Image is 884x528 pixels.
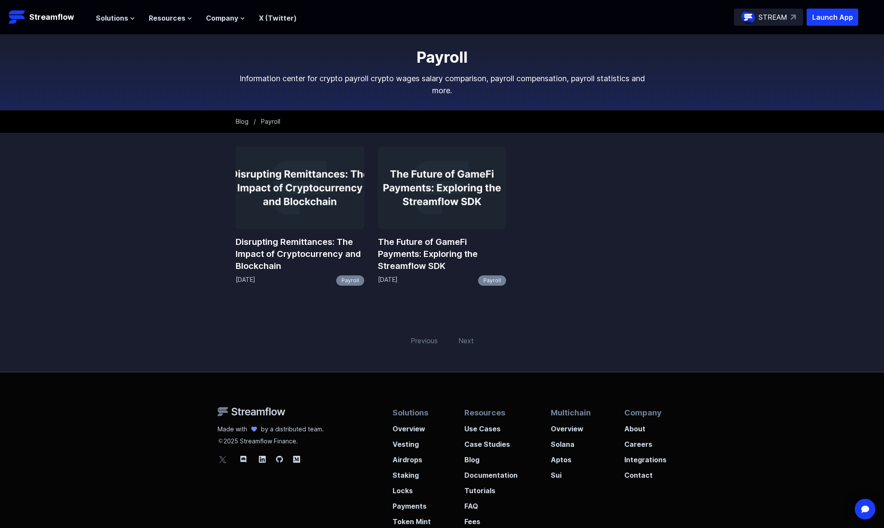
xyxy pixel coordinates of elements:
span: Next [453,330,479,351]
a: Locks [393,480,431,496]
p: Company [624,407,666,418]
span: Solutions [96,13,128,23]
a: Airdrops [393,449,431,465]
a: Use Cases [464,418,518,434]
a: The Future of GameFi Payments: Exploring the Streamflow SDK [378,236,506,272]
p: Resources [464,407,518,418]
img: Streamflow Logo [218,407,285,416]
span: Company [206,13,238,23]
button: Resources [149,13,192,23]
span: Resources [149,13,185,23]
p: 2025 Streamflow Finance. [218,433,324,446]
img: Disrupting Remittances: The Impact of Cryptocurrency and Blockchain [236,146,364,229]
a: Fees [464,511,518,527]
a: Integrations [624,449,666,465]
div: Open Intercom Messenger [855,499,875,519]
span: Payroll [261,118,280,125]
img: streamflow-logo-circle.png [741,10,755,24]
p: Information center for crypto payroll crypto wages salary comparison, payroll compensation, payro... [236,73,648,97]
a: Overview [551,418,591,434]
p: [DATE] [378,275,398,286]
button: Company [206,13,245,23]
p: Streamflow [29,11,74,23]
p: STREAM [758,12,787,22]
a: Solana [551,434,591,449]
h1: Payroll [236,49,648,66]
span: Previous [405,330,443,351]
a: Streamflow [9,9,87,26]
p: Multichain [551,407,591,418]
a: Contact [624,465,666,480]
p: Solutions [393,407,431,418]
a: Blog [236,118,249,125]
a: Vesting [393,434,431,449]
img: The Future of GameFi Payments: Exploring the Streamflow SDK [378,146,506,229]
p: Made with [218,425,247,433]
a: Payroll [478,275,506,286]
a: STREAM [734,9,803,26]
a: Aptos [551,449,591,465]
a: Tutorials [464,480,518,496]
a: Overview [393,418,431,434]
button: Launch App [807,9,858,26]
button: Solutions [96,13,135,23]
a: Case Studies [464,434,518,449]
a: About [624,418,666,434]
span: / [254,118,256,125]
a: Careers [624,434,666,449]
a: Payroll [336,275,364,286]
p: [DATE] [236,275,255,286]
a: FAQ [464,496,518,511]
a: Blog [464,449,518,465]
a: X (Twitter) [259,14,297,22]
img: Streamflow Logo [9,9,26,26]
img: top-right-arrow.svg [791,15,796,20]
a: Token Mint [393,511,431,527]
a: Disrupting Remittances: The Impact of Cryptocurrency and Blockchain [236,236,364,272]
a: Documentation [464,465,518,480]
a: Payments [393,496,431,511]
p: by a distributed team. [261,425,324,433]
a: Staking [393,465,431,480]
a: Sui [551,465,591,480]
